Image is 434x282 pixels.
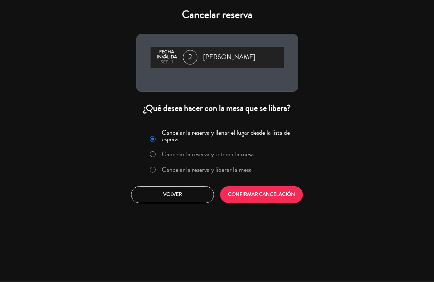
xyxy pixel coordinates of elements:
label: Cancelar la reserva y liberar la mesa [162,167,252,173]
button: Volver [131,187,214,203]
div: Fecha inválida [154,50,179,60]
button: CONFIRMAR CANCELACIÓN [220,187,303,203]
span: [PERSON_NAME] [203,52,255,63]
span: 2 [183,50,197,65]
div: ¿Qué desea hacer con la mesa que se libera? [136,103,298,114]
h4: Cancelar reserva [136,9,298,22]
div: sep., 1 [154,60,179,65]
label: Cancelar la reserva y llenar el lugar desde la lista de espera [162,130,294,143]
label: Cancelar la reserva y retener la mesa [162,151,254,158]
